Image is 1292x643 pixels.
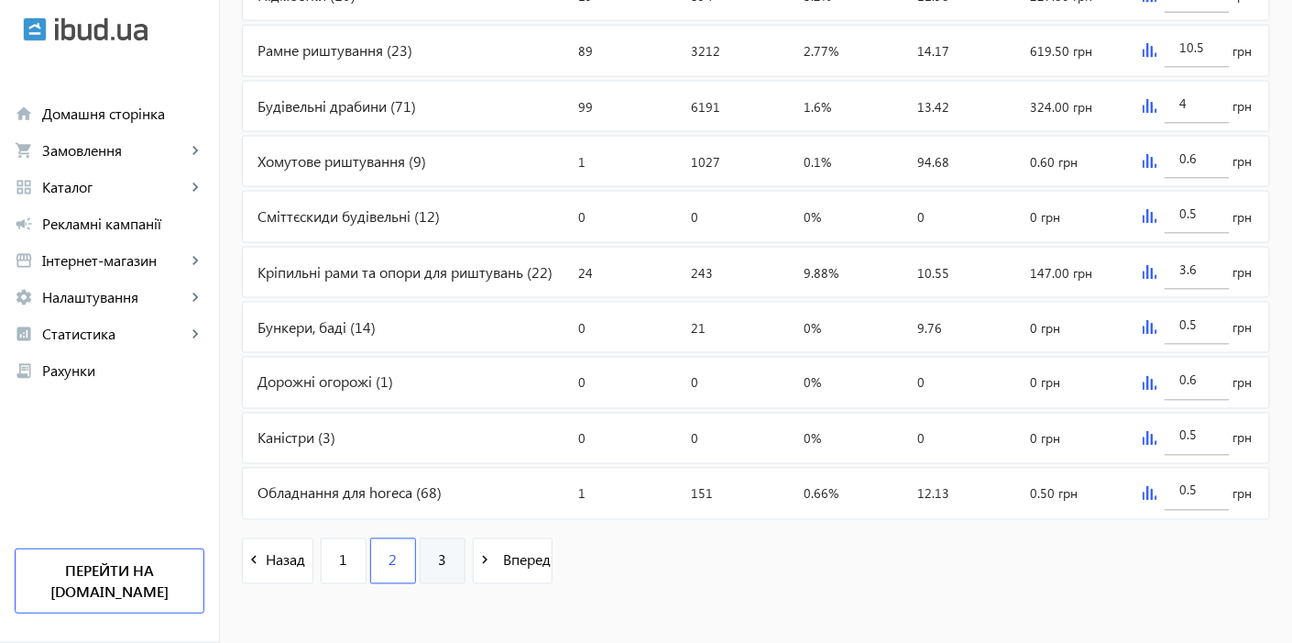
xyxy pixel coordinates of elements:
[578,485,586,503] span: 1
[243,248,571,297] div: Кріпильні рами та опори для риштувань (22)
[917,374,925,392] span: 0
[243,137,571,186] div: Хомутове риштування (9)
[1030,98,1092,116] span: 324.00 грн
[474,549,497,572] mat-icon: navigate_next
[1233,152,1253,171] span: грн
[805,374,822,392] span: 0%
[55,17,148,41] img: ibud_text.svg
[692,208,699,226] span: 0
[1030,430,1060,448] span: 0 грн
[15,251,33,270] mat-icon: storefront
[186,288,204,306] mat-icon: keyboard_arrow_right
[917,153,949,171] span: 94.68
[1030,42,1092,60] span: 619.50 грн
[917,430,925,448] span: 0
[578,430,586,448] span: 0
[805,264,839,282] span: 9.88%
[805,208,822,226] span: 0%
[805,430,822,448] span: 0%
[23,17,47,41] img: ibud.svg
[1233,374,1253,393] span: грн
[243,26,571,75] div: Рамне риштування (23)
[692,42,721,60] span: 3212
[805,42,839,60] span: 2.77%
[917,42,949,60] span: 14.17
[1143,320,1157,335] img: graph.svg
[339,550,347,571] span: 1
[1143,376,1157,391] img: graph.svg
[1143,486,1157,501] img: graph.svg
[1233,42,1253,61] span: грн
[186,178,204,196] mat-icon: keyboard_arrow_right
[1143,154,1157,169] img: graph.svg
[1233,485,1253,504] span: грн
[692,98,721,116] span: 6191
[1233,208,1253,227] span: грн
[389,550,397,571] span: 2
[1233,97,1253,116] span: грн
[243,192,571,241] div: Сміттєскиди будівельні (12)
[1233,318,1253,337] span: грн
[243,414,571,463] div: Каністри (3)
[15,141,33,160] mat-icon: shopping_cart
[917,264,949,282] span: 10.55
[692,153,721,171] span: 1027
[438,550,446,571] span: 3
[692,430,699,448] span: 0
[1030,208,1060,226] span: 0 грн
[692,374,699,392] span: 0
[42,105,204,123] span: Домашня сторінка
[1143,265,1157,280] img: graph.svg
[1233,429,1253,448] span: грн
[243,303,571,352] div: Бункери, баді (14)
[1143,43,1157,58] img: graph.svg
[1030,264,1092,282] span: 147.00 грн
[917,485,949,503] span: 12.13
[186,325,204,343] mat-icon: keyboard_arrow_right
[42,288,186,306] span: Налаштування
[266,550,312,571] span: Назад
[15,361,33,380] mat-icon: receipt_long
[42,141,186,160] span: Замовлення
[917,319,942,337] span: 9.76
[15,288,33,306] mat-icon: settings
[578,42,593,60] span: 89
[1143,99,1157,114] img: graph.svg
[15,325,33,343] mat-icon: analytics
[243,469,571,518] div: Обладнання для horeca (68)
[42,215,204,233] span: Рекламні кампанії
[186,141,204,160] mat-icon: keyboard_arrow_right
[15,215,33,233] mat-icon: campaign
[578,319,586,337] span: 0
[243,358,571,407] div: Дорожні огорожі (1)
[15,178,33,196] mat-icon: grid_view
[578,98,593,116] span: 99
[42,251,186,270] span: Інтернет-магазин
[243,82,571,131] div: Будівельні драбини (71)
[42,325,186,343] span: Статистика
[186,251,204,270] mat-icon: keyboard_arrow_right
[42,361,204,380] span: Рахунки
[1233,263,1253,282] span: грн
[1143,431,1157,446] img: graph.svg
[805,98,832,116] span: 1.6%
[1143,209,1157,224] img: graph.svg
[578,264,593,282] span: 24
[805,153,832,171] span: 0.1%
[1030,485,1078,503] span: 0.50 грн
[805,485,839,503] span: 0.66%
[243,549,266,572] mat-icon: navigate_before
[578,153,586,171] span: 1
[917,208,925,226] span: 0
[497,550,552,571] span: Вперед
[1030,374,1060,392] span: 0 грн
[578,208,586,226] span: 0
[15,549,204,614] a: Перейти на [DOMAIN_NAME]
[1030,319,1060,337] span: 0 грн
[917,98,949,116] span: 13.42
[473,538,553,584] button: Вперед
[1030,153,1078,171] span: 0.60 грн
[15,105,33,123] mat-icon: home
[692,319,706,337] span: 21
[242,538,313,584] button: Назад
